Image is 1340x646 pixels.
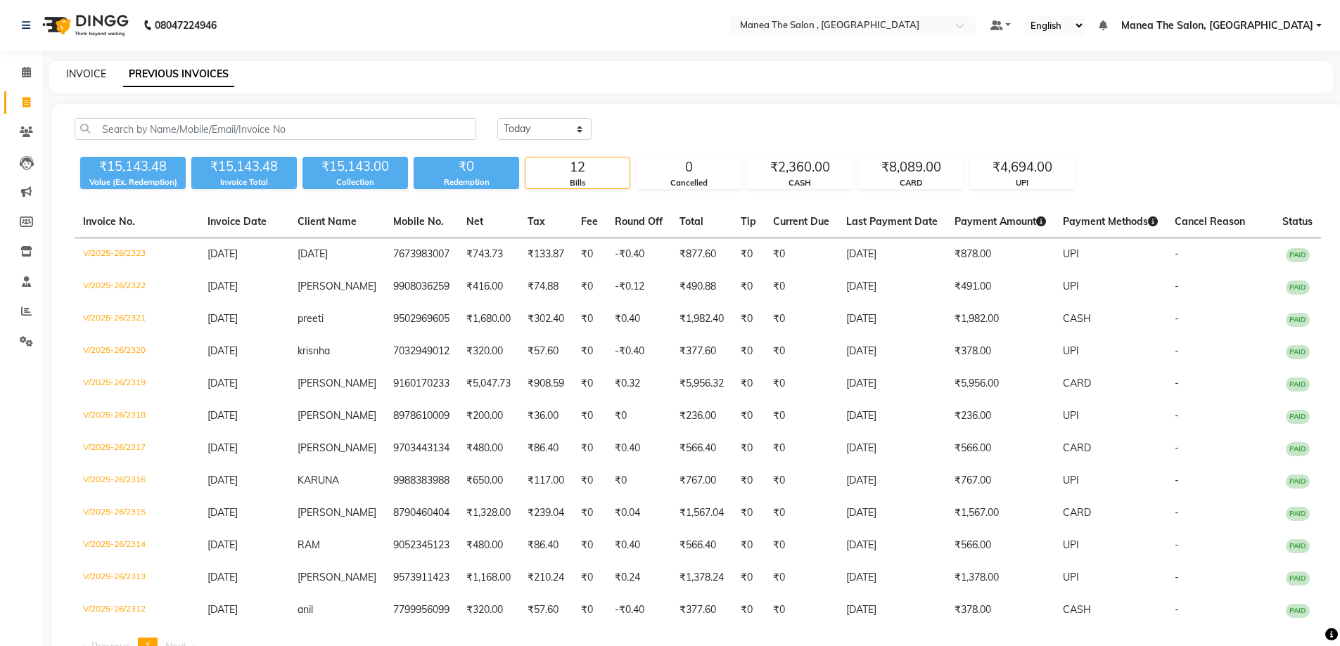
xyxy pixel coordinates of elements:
td: ₹0 [606,400,671,432]
td: 9988383988 [385,465,458,497]
td: 9908036259 [385,271,458,303]
td: ₹236.00 [671,400,732,432]
span: - [1175,441,1179,454]
span: [DATE] [208,538,238,551]
td: ₹1,567.00 [946,497,1054,529]
td: ₹767.00 [946,465,1054,497]
td: ₹5,047.73 [458,368,519,400]
span: PAID [1286,539,1310,553]
td: 9573911423 [385,562,458,594]
span: - [1175,280,1179,292]
td: -₹0.40 [606,238,671,271]
span: UPI [1063,409,1079,422]
td: ₹566.40 [671,432,732,465]
span: - [1175,506,1179,519]
span: Payment Amount [955,215,1046,228]
span: [DATE] [208,441,238,454]
td: ₹0.04 [606,497,671,529]
td: ₹767.00 [671,465,732,497]
span: - [1175,474,1179,486]
span: PAID [1286,507,1310,521]
td: V/2025-26/2317 [75,432,199,465]
td: ₹416.00 [458,271,519,303]
div: Value (Ex. Redemption) [80,176,186,188]
td: ₹1,328.00 [458,497,519,529]
td: V/2025-26/2316 [75,465,199,497]
span: PAID [1286,313,1310,327]
span: - [1175,603,1179,616]
td: ₹5,956.00 [946,368,1054,400]
td: [DATE] [838,594,946,626]
span: UPI [1063,538,1079,551]
td: ₹0 [732,271,765,303]
td: ₹0 [573,529,606,562]
span: PAID [1286,280,1310,295]
span: CARD [1063,506,1091,519]
div: ₹0 [414,157,519,176]
td: ₹0 [732,529,765,562]
td: V/2025-26/2319 [75,368,199,400]
span: UPI [1063,571,1079,583]
span: - [1175,409,1179,422]
td: ₹378.00 [946,335,1054,368]
td: ₹1,168.00 [458,562,519,594]
span: RAM [298,538,320,551]
td: V/2025-26/2320 [75,335,199,368]
td: ₹377.60 [671,594,732,626]
span: [DATE] [208,474,238,486]
td: ₹490.88 [671,271,732,303]
input: Search by Name/Mobile/Email/Invoice No [75,118,476,140]
td: ₹566.00 [946,432,1054,465]
td: ₹320.00 [458,594,519,626]
span: - [1175,538,1179,551]
span: Net [466,215,483,228]
span: CARD [1063,441,1091,454]
td: -₹0.12 [606,271,671,303]
span: [DATE] [208,247,238,260]
span: Current Due [773,215,829,228]
span: UPI [1063,474,1079,486]
td: ₹0 [573,271,606,303]
td: ₹0 [732,335,765,368]
td: ₹0 [573,400,606,432]
td: ₹57.60 [519,335,573,368]
span: Invoice No. [83,215,135,228]
span: Tip [741,215,756,228]
span: Mobile No. [393,215,444,228]
td: ₹0 [573,335,606,368]
div: CASH [748,177,852,189]
a: PREVIOUS INVOICES [123,62,234,87]
img: logo [36,6,132,45]
td: ₹0 [573,562,606,594]
td: ₹0 [765,562,838,594]
td: [DATE] [838,400,946,432]
td: ₹0 [573,368,606,400]
td: ₹86.40 [519,432,573,465]
td: ₹0 [765,368,838,400]
div: ₹15,143.48 [191,157,297,176]
span: PAID [1286,442,1310,456]
td: ₹0 [573,497,606,529]
td: V/2025-26/2314 [75,529,199,562]
td: ₹0 [573,303,606,335]
span: [DATE] [208,506,238,519]
b: 08047224946 [155,6,217,45]
td: ₹0 [765,529,838,562]
td: 7673983007 [385,238,458,271]
div: Collection [302,176,408,188]
td: ₹0 [573,432,606,465]
span: CARD [1063,377,1091,389]
td: 9160170233 [385,368,458,400]
td: ₹1,567.04 [671,497,732,529]
td: ₹239.04 [519,497,573,529]
span: Invoice Date [208,215,267,228]
td: ₹650.00 [458,465,519,497]
div: 12 [525,157,630,177]
span: anil [298,603,313,616]
td: ₹0 [765,465,838,497]
td: ₹86.40 [519,529,573,562]
span: - [1175,377,1179,389]
span: Fee [581,215,598,228]
span: UPI [1063,280,1079,292]
div: Bills [525,177,630,189]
